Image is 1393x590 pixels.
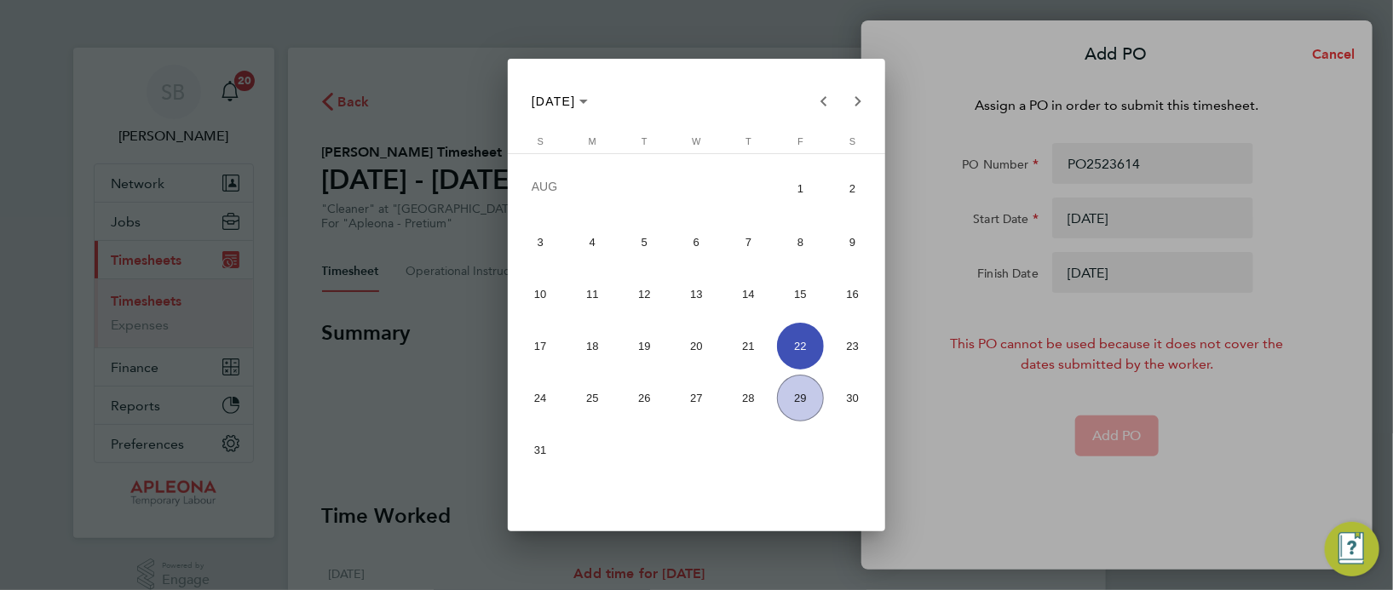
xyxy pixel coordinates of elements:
span: 10 [517,271,564,318]
span: 12 [621,271,668,318]
span: M [589,136,596,146]
button: August 1, 2025 [774,160,826,216]
button: August 5, 2025 [619,216,671,268]
span: T [642,136,648,146]
span: F [797,136,803,146]
span: 2 [829,163,876,213]
button: August 30, 2025 [826,372,878,424]
span: 5 [621,219,668,266]
button: Previous month [807,84,841,118]
button: August 14, 2025 [722,268,774,320]
span: 17 [517,323,564,369]
span: 11 [569,271,616,318]
button: August 13, 2025 [671,268,722,320]
button: August 7, 2025 [722,216,774,268]
button: August 8, 2025 [774,216,826,268]
button: August 4, 2025 [567,216,619,268]
button: August 22, 2025 [774,320,826,372]
span: 20 [673,323,720,369]
span: 8 [777,219,824,266]
button: August 3, 2025 [515,216,567,268]
span: S [849,136,855,146]
button: August 23, 2025 [826,320,878,372]
span: 25 [569,375,616,421]
button: August 29, 2025 [774,372,826,424]
span: 28 [725,375,772,421]
span: 3 [517,219,564,266]
span: W [692,136,700,146]
span: S [538,136,544,146]
span: 6 [673,219,720,266]
span: 1 [777,163,824,213]
span: 23 [829,323,876,369]
button: August 17, 2025 [515,320,567,372]
button: August 27, 2025 [671,372,722,424]
button: August 6, 2025 [671,216,722,268]
span: [DATE] [532,95,576,108]
button: August 25, 2025 [567,372,619,424]
button: Engage Resource Center [1325,522,1379,576]
span: 14 [725,271,772,318]
td: AUG [515,160,774,216]
button: August 10, 2025 [515,268,567,320]
span: 7 [725,219,772,266]
span: 16 [829,271,876,318]
button: August 9, 2025 [826,216,878,268]
span: 22 [777,323,824,369]
span: 15 [777,271,824,318]
button: August 16, 2025 [826,268,878,320]
button: August 26, 2025 [619,372,671,424]
span: T [745,136,751,146]
button: Next month [841,84,875,118]
button: August 2, 2025 [826,160,878,216]
button: August 19, 2025 [619,320,671,372]
span: 26 [621,375,668,421]
button: August 21, 2025 [722,320,774,372]
button: Choose month and year [525,86,596,117]
button: August 15, 2025 [774,268,826,320]
button: August 20, 2025 [671,320,722,372]
button: August 24, 2025 [515,372,567,424]
button: August 11, 2025 [567,268,619,320]
span: 31 [517,427,564,473]
span: 24 [517,375,564,421]
span: 4 [569,219,616,266]
span: 9 [829,219,876,266]
span: 30 [829,375,876,421]
span: 29 [777,375,824,421]
button: August 12, 2025 [619,268,671,320]
button: August 31, 2025 [515,424,567,476]
span: 21 [725,323,772,369]
span: 27 [673,375,720,421]
span: 19 [621,323,668,369]
button: August 18, 2025 [567,320,619,372]
span: 18 [569,323,616,369]
span: 13 [673,271,720,318]
button: August 28, 2025 [722,372,774,424]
